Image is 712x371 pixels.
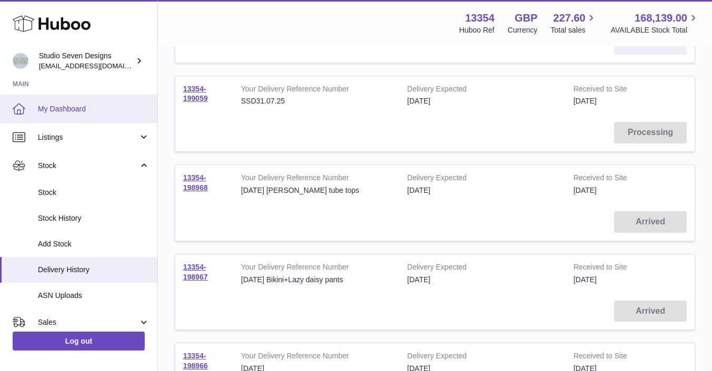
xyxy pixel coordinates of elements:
[38,188,149,198] span: Stock
[13,332,145,351] a: Log out
[38,239,149,249] span: Add Stock
[635,11,687,25] span: 168,139.00
[241,96,392,106] div: SSD31.07.25
[550,25,597,35] span: Total sales
[13,53,28,69] img: contact.studiosevendesigns@gmail.com
[241,173,392,185] strong: Your Delivery Reference Number
[39,61,155,70] span: [EMAIL_ADDRESS][DOMAIN_NAME]
[574,262,651,275] strong: Received to Site
[241,185,392,195] div: [DATE] [PERSON_NAME] tube tops
[241,262,392,275] strong: Your Delivery Reference Number
[39,51,134,71] div: Studio Seven Designs
[407,84,558,97] strong: Delivery Expected
[550,11,597,35] a: 227.60 Total sales
[574,97,597,105] span: [DATE]
[38,317,138,327] span: Sales
[574,186,597,194] span: [DATE]
[407,173,558,185] strong: Delivery Expected
[407,351,558,364] strong: Delivery Expected
[183,85,208,103] a: 13354-199059
[38,104,149,114] span: My Dashboard
[610,11,699,35] a: 168,139.00 AVAILABLE Stock Total
[38,265,149,275] span: Delivery History
[38,291,149,301] span: ASN Uploads
[407,275,558,285] div: [DATE]
[574,275,597,284] span: [DATE]
[183,173,208,192] a: 13354-198968
[38,132,138,142] span: Listings
[407,262,558,275] strong: Delivery Expected
[183,263,208,281] a: 13354-198967
[508,25,538,35] div: Currency
[553,11,585,25] span: 227.60
[241,84,392,97] strong: Your Delivery Reference Number
[574,351,651,364] strong: Received to Site
[183,352,208,370] a: 13354-198966
[407,185,558,195] div: [DATE]
[38,213,149,223] span: Stock History
[407,96,558,106] div: [DATE]
[610,25,699,35] span: AVAILABLE Stock Total
[574,84,651,97] strong: Received to Site
[38,161,138,171] span: Stock
[465,11,495,25] strong: 13354
[574,173,651,185] strong: Received to Site
[459,25,495,35] div: Huboo Ref
[515,11,537,25] strong: GBP
[241,351,392,364] strong: Your Delivery Reference Number
[241,275,392,285] div: [DATE] Bikini+Lazy daisy pants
